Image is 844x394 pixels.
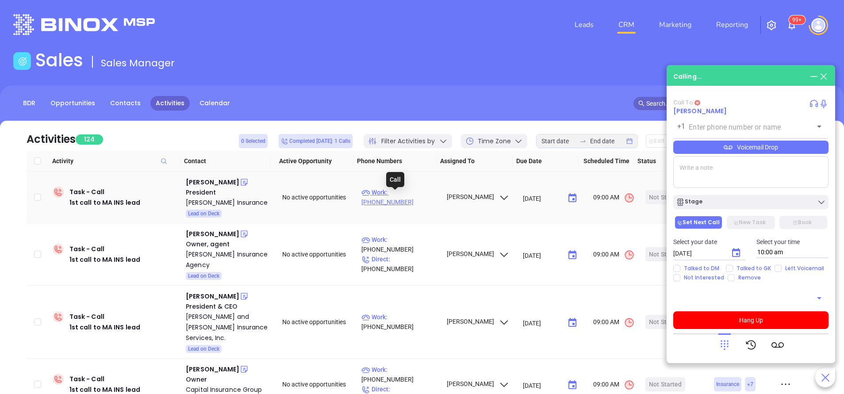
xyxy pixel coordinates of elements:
p: [PHONE_NUMBER] [361,187,438,207]
span: Lead on Deck [188,344,219,354]
th: Contact [180,151,271,172]
span: Call To [673,98,693,107]
div: Calling... [673,72,702,81]
div: Task - Call [69,311,140,333]
div: [PERSON_NAME] Insurance [186,197,270,208]
div: Not Started [649,190,682,204]
span: Time Zone [478,137,511,146]
span: + 7 [747,379,753,389]
sup: 100 [789,15,805,24]
span: Completed [DATE]: 1 Calls [281,136,350,146]
button: Open [813,120,825,133]
img: user [811,18,825,32]
p: [PHONE_NUMBER] [361,312,438,332]
a: Opportunities [45,96,100,111]
span: 09:00 AM [593,317,635,328]
button: Choose date, selected date is Sep 29, 2025 [564,314,581,332]
a: Leads [571,16,597,34]
span: swap-right [579,138,587,145]
input: End date [590,136,625,146]
span: Direct : [361,256,390,263]
div: Owner [186,375,270,384]
span: 09:00 AM [593,192,635,203]
button: Choose date, selected date is Sep 29, 2025 [564,189,581,207]
div: Task - Call [69,187,140,208]
span: [PERSON_NAME] [445,380,510,387]
span: Work : [361,366,387,373]
div: Not Started [649,377,682,391]
th: Phone Numbers [353,151,437,172]
span: Lead on Deck [188,271,219,281]
div: Not Started [649,247,682,261]
span: [PERSON_NAME] [445,250,510,257]
button: Choose date, selected date is Sep 29, 2025 [564,246,581,264]
input: MM/DD/YYYY [673,249,724,258]
input: Start date [541,136,576,146]
div: No active opportunities [282,379,354,389]
span: Work : [361,189,387,196]
button: Choose date, selected date is Oct 2, 2025 [727,244,745,262]
p: Select your date [673,237,746,247]
div: 1st call to MA INS lead [69,322,140,333]
button: Open [813,292,825,304]
span: Lead on Deck [188,209,219,218]
span: Not Interested [680,274,728,281]
div: Not Started [649,315,682,329]
a: BDR [18,96,41,111]
div: Owner, agent [186,239,270,249]
button: Stage [673,195,829,209]
div: President [186,187,270,197]
button: Book [779,216,827,229]
img: iconSetting [766,20,777,31]
div: No active opportunities [282,249,354,259]
span: Talked to GK [733,265,775,272]
span: 124 [76,134,103,145]
span: Left Voicemail [782,265,828,272]
input: MM/DD/YYYY [523,381,560,390]
a: Reporting [713,16,752,34]
div: Activities [27,131,76,147]
span: to [579,138,587,145]
span: 09:00 AM [593,249,635,260]
span: Activity [52,156,177,166]
a: [PERSON_NAME] and [PERSON_NAME] Insurance Services, Inc. [186,311,270,343]
a: [PERSON_NAME] [673,107,727,115]
input: MM/DD/YYYY [523,318,560,327]
button: Choose date, selected date is Sep 29, 2025 [564,376,581,394]
button: Edit Due Date [646,134,695,148]
div: 1st call to MA INS lead [69,254,140,265]
div: [PERSON_NAME] [186,229,239,239]
th: Scheduled Time [579,151,634,172]
input: MM/DD/YYYY [523,194,560,203]
div: Call [386,172,404,187]
input: Search… [646,99,806,108]
span: 09:00 AM [593,379,635,390]
input: Enter phone number or name [689,122,800,132]
a: CRM [615,16,638,34]
th: Assigned To [437,151,513,172]
a: [PERSON_NAME] Insurance Agency [186,249,270,270]
div: No active opportunities [282,317,354,327]
span: Remove [735,274,764,281]
th: Status [634,151,696,172]
p: [PHONE_NUMBER] [361,254,438,274]
span: Direct : [361,386,390,393]
div: [PERSON_NAME] [186,364,239,375]
div: Stage [676,198,702,207]
div: 1st call to MA INS lead [69,197,140,208]
span: [PERSON_NAME] [445,193,510,200]
img: iconNotification [786,20,797,31]
p: Select your time [756,237,829,247]
div: Task - Call [69,244,140,265]
div: No active opportunities [282,192,354,202]
a: Calendar [194,96,235,111]
h1: Sales [35,50,83,71]
p: [PHONE_NUMBER] [361,235,438,254]
span: Talked to DM [680,265,723,272]
div: President & CEO [186,302,270,311]
input: MM/DD/YYYY [523,251,560,260]
span: Insurance [716,379,739,389]
span: Work : [361,236,387,243]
